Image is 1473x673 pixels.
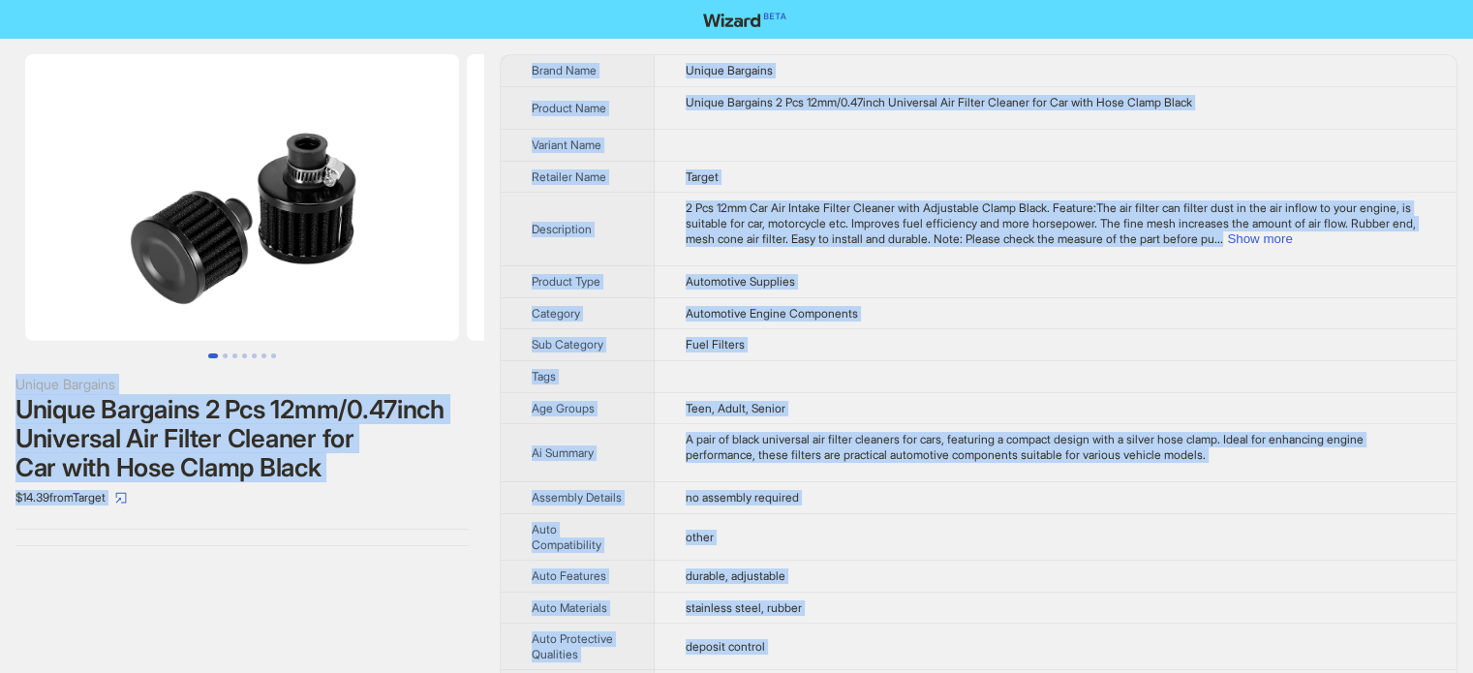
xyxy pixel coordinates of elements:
[532,522,601,552] span: Auto Compatibility
[271,353,276,358] button: Go to slide 7
[532,369,556,383] span: Tags
[1227,231,1292,246] button: Expand
[686,306,858,321] span: Automotive Engine Components
[252,353,257,358] button: Go to slide 5
[532,169,606,184] span: Retailer Name
[532,63,597,77] span: Brand Name
[686,200,1426,246] div: 2 Pcs 12mm Car Air Intake Filter Cleaner with Adjustable Clamp Black. Feature:The air filter can ...
[232,353,237,358] button: Go to slide 3
[686,401,785,415] span: Teen, Adult, Senior
[686,432,1426,462] div: A pair of black universal air filter cleaners for cars, featuring a compact design with a silver ...
[532,222,592,236] span: Description
[686,639,765,654] span: deposit control
[532,306,580,321] span: Category
[15,395,469,482] div: Unique Bargains 2 Pcs 12mm/0.47inch Universal Air Filter Cleaner for Car with Hose Clamp Black
[686,568,785,583] span: durable, adjustable
[532,101,606,115] span: Product Name
[532,568,606,583] span: Auto Features
[532,274,600,289] span: Product Type
[686,274,795,289] span: Automotive Supplies
[532,631,613,661] span: Auto Protective Qualities
[686,600,802,615] span: stainless steel, rubber
[15,482,469,513] div: $14.39 from Target
[686,490,799,505] span: no assembly required
[15,374,469,395] div: Unique Bargains
[532,600,607,615] span: Auto Materials
[686,95,1426,110] div: Unique Bargains 2 Pcs 12mm/0.47inch Universal Air Filter Cleaner for Car with Hose Clamp Black
[25,54,459,341] img: Unique Bargains 2 Pcs 12mm/0.47inch Universal Air Filter Cleaner for Car with Hose Clamp Black im...
[686,200,1416,245] span: 2 Pcs 12mm Car Air Intake Filter Cleaner with Adjustable Clamp Black. Feature:The air filter can ...
[532,490,622,505] span: Assembly Details
[686,63,773,77] span: Unique Bargains
[532,138,601,152] span: Variant Name
[115,492,127,504] span: select
[532,337,603,352] span: Sub Category
[686,337,745,352] span: Fuel Filters
[532,445,594,460] span: Ai Summary
[686,530,714,544] span: other
[242,353,247,358] button: Go to slide 4
[261,353,266,358] button: Go to slide 6
[208,353,218,358] button: Go to slide 1
[223,353,228,358] button: Go to slide 2
[532,401,595,415] span: Age Groups
[467,54,901,341] img: Unique Bargains 2 Pcs 12mm/0.47inch Universal Air Filter Cleaner for Car with Hose Clamp Black im...
[686,169,719,184] span: Target
[1214,231,1223,246] span: ...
